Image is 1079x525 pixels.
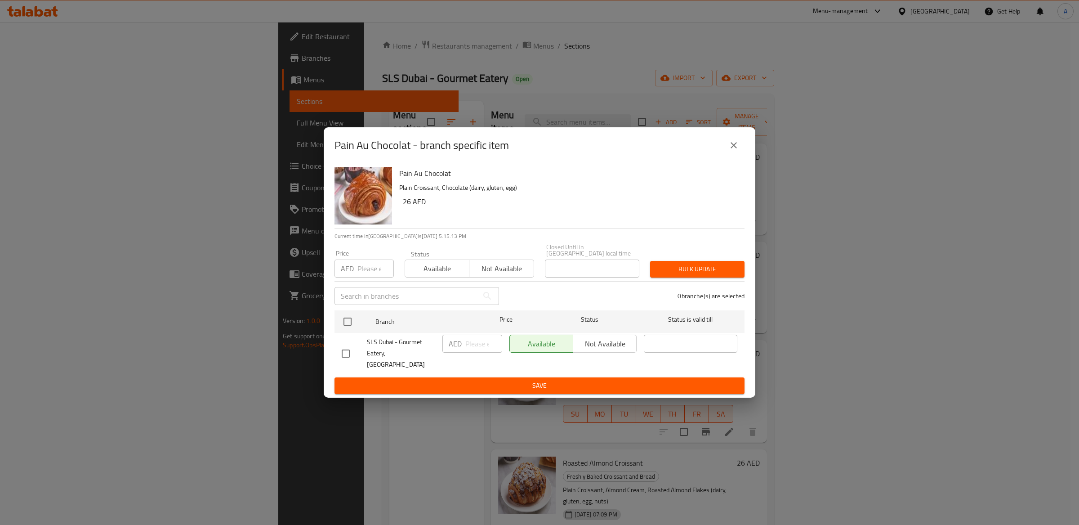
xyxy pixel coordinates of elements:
[409,262,466,275] span: Available
[476,314,536,325] span: Price
[449,338,462,349] p: AED
[678,292,745,301] p: 0 branche(s) are selected
[650,261,745,278] button: Bulk update
[357,260,394,278] input: Please enter price
[342,380,737,391] span: Save
[375,316,469,328] span: Branch
[334,167,392,224] img: Pain Au Chocolat
[723,135,745,156] button: close
[644,314,737,325] span: Status is valid till
[403,195,737,208] h6: 26 AED
[334,232,745,240] p: Current time in [GEOGRAPHIC_DATA] is [DATE] 5:15:13 PM
[334,138,509,153] h2: Pain Au Chocolat - branch specific item
[473,262,530,275] span: Not available
[657,264,737,275] span: Bulk update
[334,377,745,394] button: Save
[405,260,469,278] button: Available
[399,167,737,179] h6: Pain Au Chocolat
[399,182,737,193] p: Plain Croissant, Chocolate (dairy, gluten, egg)
[543,314,637,325] span: Status
[465,335,502,353] input: Please enter price
[367,337,435,370] span: SLS Dubai - Gourmet Eatery, [GEOGRAPHIC_DATA]
[469,260,534,278] button: Not available
[334,287,478,305] input: Search in branches
[341,263,354,274] p: AED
